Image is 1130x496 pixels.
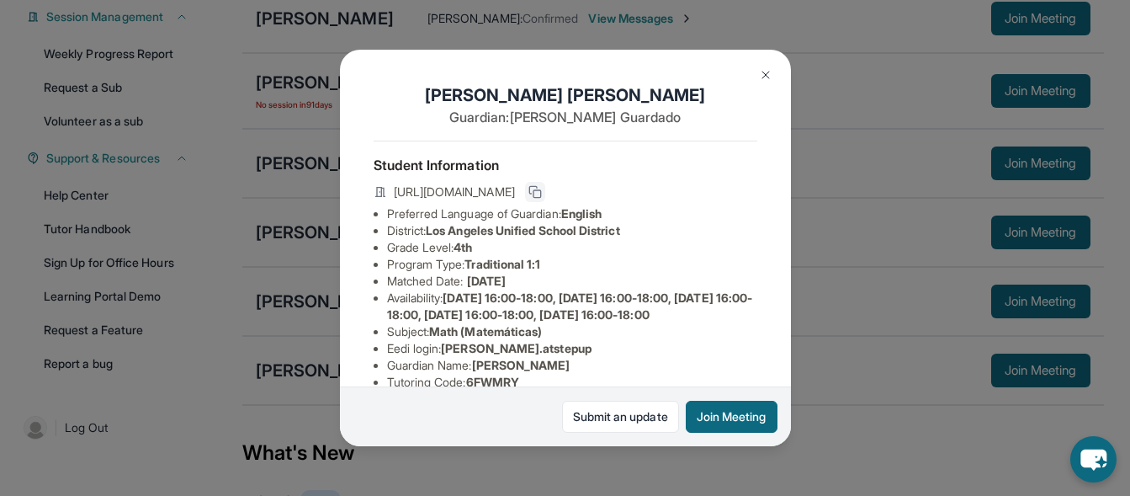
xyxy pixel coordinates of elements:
[429,324,542,339] span: Math (Matemáticas)
[466,375,519,389] span: 6FWMRY
[426,223,619,237] span: Los Angeles Unified School District
[525,182,545,202] button: Copy link
[387,357,757,374] li: Guardian Name :
[686,401,777,433] button: Join Meeting
[562,401,679,433] a: Submit an update
[387,239,757,256] li: Grade Level:
[374,107,757,127] p: Guardian: [PERSON_NAME] Guardado
[454,240,472,254] span: 4th
[387,222,757,239] li: District:
[374,83,757,107] h1: [PERSON_NAME] [PERSON_NAME]
[441,341,592,355] span: [PERSON_NAME].atstepup
[464,257,540,271] span: Traditional 1:1
[387,340,757,357] li: Eedi login :
[759,68,772,82] img: Close Icon
[472,358,570,372] span: [PERSON_NAME]
[387,273,757,290] li: Matched Date:
[387,374,757,391] li: Tutoring Code :
[561,206,602,221] span: English
[374,155,757,175] h4: Student Information
[387,256,757,273] li: Program Type:
[387,291,753,322] span: [DATE] 16:00-18:00, [DATE] 16:00-18:00, [DATE] 16:00-18:00, [DATE] 16:00-18:00, [DATE] 16:00-18:00
[1070,436,1117,483] button: chat-button
[394,184,515,200] span: [URL][DOMAIN_NAME]
[387,290,757,323] li: Availability:
[387,323,757,340] li: Subject :
[467,274,506,288] span: [DATE]
[387,205,757,222] li: Preferred Language of Guardian:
